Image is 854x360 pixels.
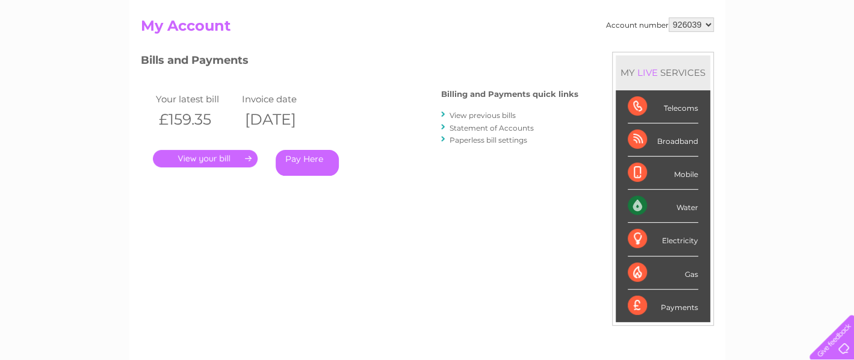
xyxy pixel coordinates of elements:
[153,107,240,132] th: £159.35
[276,150,339,176] a: Pay Here
[628,90,698,123] div: Telecoms
[141,52,578,73] h3: Bills and Payments
[606,17,714,32] div: Account number
[628,290,698,322] div: Payments
[239,91,326,107] td: Invoice date
[628,256,698,290] div: Gas
[616,55,710,90] div: MY SERVICES
[628,157,698,190] div: Mobile
[153,91,240,107] td: Your latest bill
[441,90,578,99] h4: Billing and Payments quick links
[450,135,527,144] a: Paperless bill settings
[628,223,698,256] div: Electricity
[628,123,698,157] div: Broadband
[141,17,714,40] h2: My Account
[450,123,534,132] a: Statement of Accounts
[153,150,258,167] a: .
[239,107,326,132] th: [DATE]
[635,67,660,78] div: LIVE
[450,111,516,120] a: View previous bills
[143,7,712,58] div: Clear Business is a trading name of Verastar Limited (registered in [GEOGRAPHIC_DATA] No. 3667643...
[628,190,698,223] div: Water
